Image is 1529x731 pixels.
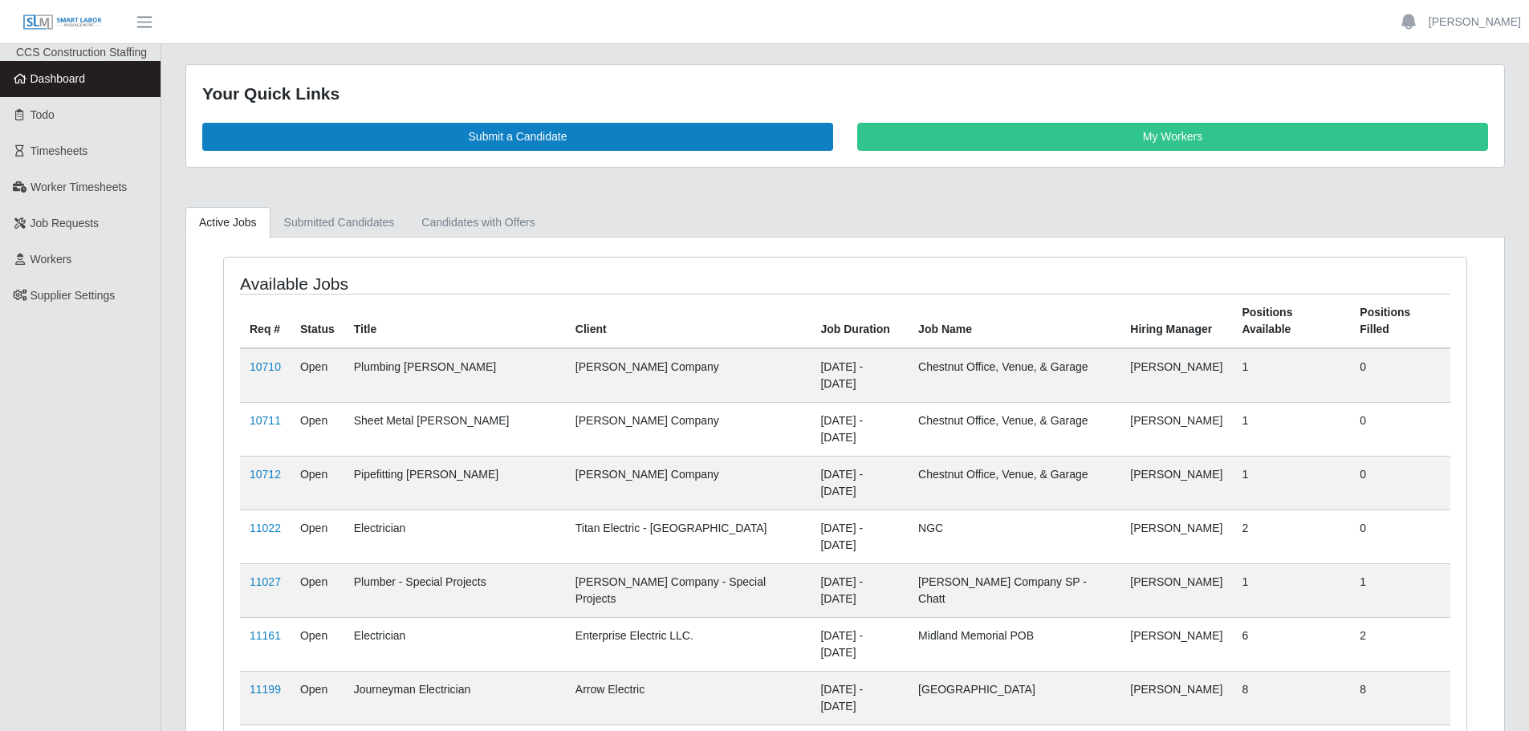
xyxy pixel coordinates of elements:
td: Open [291,456,344,510]
td: 8 [1232,671,1350,725]
td: Open [291,671,344,725]
th: Status [291,294,344,348]
td: [GEOGRAPHIC_DATA] [909,671,1120,725]
td: Open [291,402,344,456]
img: SLM Logo [22,14,103,31]
td: Midland Memorial POB [909,617,1120,671]
td: [PERSON_NAME] [1120,563,1232,617]
td: [DATE] - [DATE] [811,402,909,456]
th: Title [344,294,566,348]
span: Todo [30,108,55,121]
td: [PERSON_NAME] [1120,510,1232,563]
td: 6 [1232,617,1350,671]
span: Workers [30,253,72,266]
span: CCS Construction Staffing [16,46,147,59]
span: Worker Timesheets [30,181,127,193]
a: Submitted Candidates [270,207,409,238]
td: 1 [1232,402,1350,456]
td: 0 [1350,456,1450,510]
td: [DATE] - [DATE] [811,348,909,403]
td: Open [291,348,344,403]
td: Journeyman Electrician [344,671,566,725]
span: Dashboard [30,72,86,85]
td: 0 [1350,510,1450,563]
td: [DATE] - [DATE] [811,456,909,510]
td: [DATE] - [DATE] [811,563,909,617]
td: Plumbing [PERSON_NAME] [344,348,566,403]
td: [PERSON_NAME] [1120,456,1232,510]
a: Active Jobs [185,207,270,238]
a: My Workers [857,123,1488,151]
td: [DATE] - [DATE] [811,671,909,725]
td: [PERSON_NAME] Company SP - Chatt [909,563,1120,617]
td: Arrow Electric [566,671,811,725]
td: Open [291,510,344,563]
td: Titan Electric - [GEOGRAPHIC_DATA] [566,510,811,563]
td: [PERSON_NAME] Company [566,348,811,403]
th: Hiring Manager [1120,294,1232,348]
th: Req # [240,294,291,348]
td: Chestnut Office, Venue, & Garage [909,402,1120,456]
a: 10712 [250,468,281,481]
td: Plumber - Special Projects [344,563,566,617]
td: Enterprise Electric LLC. [566,617,811,671]
h4: Available Jobs [240,274,730,294]
td: 1 [1232,563,1350,617]
td: [PERSON_NAME] Company [566,402,811,456]
a: [PERSON_NAME] [1429,14,1521,30]
td: [DATE] - [DATE] [811,510,909,563]
td: [DATE] - [DATE] [811,617,909,671]
td: [PERSON_NAME] [1120,402,1232,456]
td: Pipefitting [PERSON_NAME] [344,456,566,510]
td: [PERSON_NAME] Company - Special Projects [566,563,811,617]
a: 11199 [250,683,281,696]
td: 2 [1232,510,1350,563]
td: 2 [1350,617,1450,671]
td: NGC [909,510,1120,563]
a: 11027 [250,575,281,588]
td: [PERSON_NAME] [1120,671,1232,725]
a: 11161 [250,629,281,642]
span: Job Requests [30,217,100,229]
a: Submit a Candidate [202,123,833,151]
th: Client [566,294,811,348]
td: 0 [1350,402,1450,456]
td: Open [291,617,344,671]
td: 8 [1350,671,1450,725]
span: Supplier Settings [30,289,116,302]
td: [PERSON_NAME] [1120,617,1232,671]
span: Timesheets [30,144,88,157]
th: Positions Available [1232,294,1350,348]
th: Job Duration [811,294,909,348]
td: Chestnut Office, Venue, & Garage [909,348,1120,403]
td: 0 [1350,348,1450,403]
a: 11022 [250,522,281,534]
td: 1 [1232,456,1350,510]
td: [PERSON_NAME] Company [566,456,811,510]
div: Your Quick Links [202,81,1488,107]
td: [PERSON_NAME] [1120,348,1232,403]
th: Job Name [909,294,1120,348]
a: 10711 [250,414,281,427]
th: Positions Filled [1350,294,1450,348]
a: Candidates with Offers [408,207,548,238]
td: Open [291,563,344,617]
td: Electrician [344,510,566,563]
td: Chestnut Office, Venue, & Garage [909,456,1120,510]
td: 1 [1350,563,1450,617]
td: Electrician [344,617,566,671]
td: 1 [1232,348,1350,403]
a: 10710 [250,360,281,373]
td: Sheet Metal [PERSON_NAME] [344,402,566,456]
